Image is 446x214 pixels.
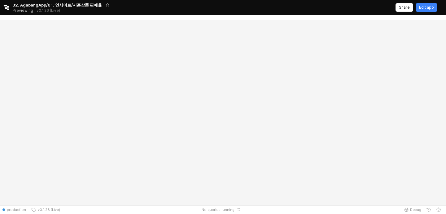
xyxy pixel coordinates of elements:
[12,7,33,14] span: Previewing
[7,207,26,212] span: production
[36,207,60,212] span: v0.1.26 (Live)
[401,205,424,214] button: Debug
[396,3,413,12] button: Share app
[410,207,421,212] span: Debug
[434,205,444,214] button: Help
[12,6,63,15] div: Previewing v0.1.26 (Live)
[399,5,410,10] p: Share
[37,8,60,13] p: v0.1.26 (Live)
[416,3,437,12] button: Edit app
[236,208,242,212] button: Reset app state
[104,2,111,8] button: Add app to favorites
[28,205,63,214] button: v0.1.26 (Live)
[202,207,234,212] span: No queries running
[424,205,434,214] button: History
[33,6,63,15] button: Releases and History
[12,2,102,8] span: 02. AgabangApp/01. 인사이트/시즌상품 판매율
[419,5,434,10] p: Edit app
